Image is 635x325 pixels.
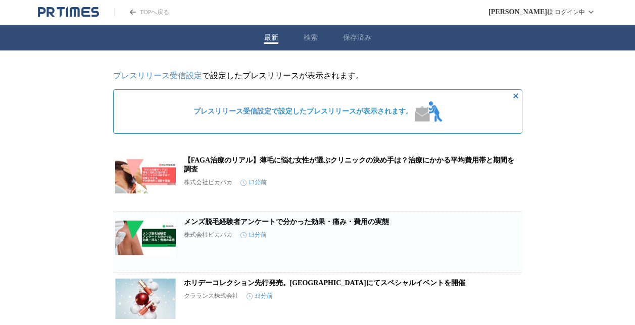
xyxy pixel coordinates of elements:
a: PR TIMESのトップページはこちら [38,6,99,18]
a: プレスリリース受信設定 [193,107,271,115]
a: プレスリリース受信設定 [113,71,202,80]
time: 33分前 [247,292,273,300]
time: 13分前 [240,231,267,239]
img: ホリデーコレクション先行発売。伊勢丹新宿店にてスペシャルイベントを開催 [115,279,176,319]
span: [PERSON_NAME] [489,8,547,16]
button: 検索 [304,33,318,42]
button: 最新 [264,33,278,42]
p: 株式会社ピカパカ [184,231,232,239]
button: 保存済み [343,33,371,42]
p: 株式会社ピカパカ [184,178,232,187]
a: PR TIMESのトップページはこちら [114,8,169,17]
img: 【FAGA治療のリアル】薄毛に悩む女性が選ぶクリニックの決め手は？治療にかかる平均費用帯と期間を調査 [115,156,176,196]
a: ホリデーコレクション先行発売。[GEOGRAPHIC_DATA]にてスペシャルイベントを開催 [184,279,465,287]
span: で設定したプレスリリースが表示されます。 [193,107,413,116]
time: 13分前 [240,178,267,187]
img: メンズ脱毛経験者アンケートで分かった効果・痛み・費用の実態 [115,218,176,258]
p: クラランス株式会社 [184,292,238,300]
p: で設定したプレスリリースが表示されます。 [113,71,522,81]
button: 非表示にする [510,90,522,102]
a: メンズ脱毛経験者アンケートで分かった効果・痛み・費用の実態 [184,218,389,226]
a: 【FAGA治療のリアル】薄毛に悩む女性が選ぶクリニックの決め手は？治療にかかる平均費用帯と期間を調査 [184,156,515,173]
